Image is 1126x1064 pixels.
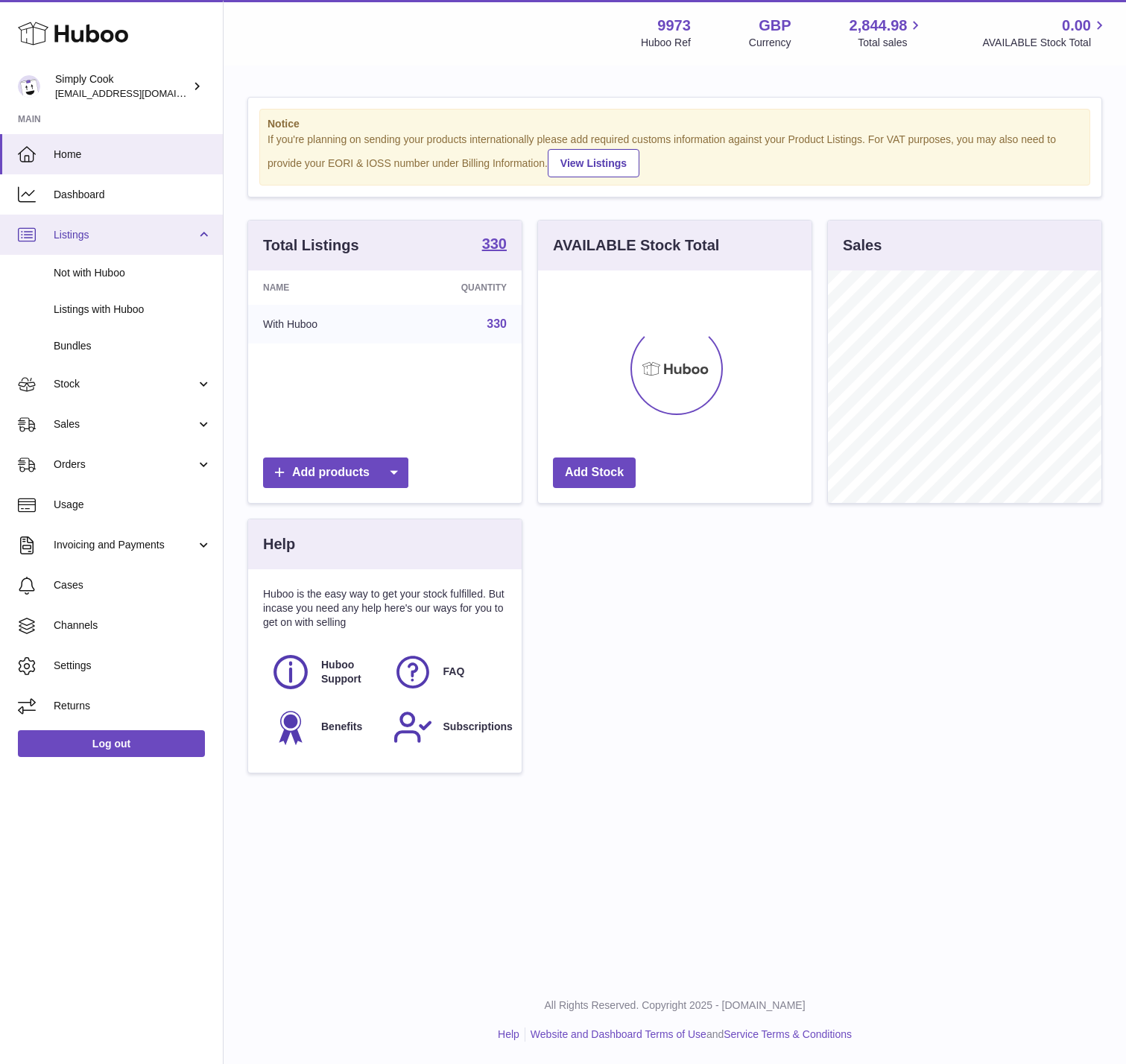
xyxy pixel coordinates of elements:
[263,457,408,488] a: Add products
[553,235,719,256] h3: AVAILABLE Stock Total
[55,72,189,101] div: Simply Cook
[858,36,924,50] span: Total sales
[54,148,212,162] span: Home
[248,305,393,343] td: With Huboo
[498,1028,519,1040] a: Help
[271,707,378,747] a: Benefits
[54,266,212,280] span: Not with Huboo
[482,236,507,251] strong: 330
[263,587,507,630] p: Huboo is the easy way to get your stock fulfilled. But incase you need any help here's our ways f...
[54,498,212,512] span: Usage
[263,534,295,554] h3: Help
[843,235,882,256] h3: Sales
[271,652,378,692] a: Huboo Support
[393,707,500,747] a: Subscriptions
[268,117,1082,131] strong: Notice
[548,149,639,177] a: View Listings
[525,1027,852,1042] li: and
[235,998,1114,1013] p: All Rights Reserved. Copyright 2025 - [DOMAIN_NAME]
[54,659,212,673] span: Settings
[248,270,393,305] th: Name
[18,730,205,757] a: Log out
[657,16,691,36] strong: 9973
[553,457,636,488] a: Add Stock
[393,652,500,692] a: FAQ
[54,578,212,592] span: Cases
[759,16,791,36] strong: GBP
[55,87,219,99] span: [EMAIL_ADDRESS][DOMAIN_NAME]
[54,699,212,713] span: Returns
[54,339,212,353] span: Bundles
[18,75,40,98] img: tech@simplycook.com
[54,377,196,391] span: Stock
[54,538,196,552] span: Invoicing and Payments
[531,1028,706,1040] a: Website and Dashboard Terms of Use
[724,1028,852,1040] a: Service Terms & Conditions
[268,133,1082,177] div: If you're planning on sending your products internationally please add required customs informati...
[321,658,376,686] span: Huboo Support
[54,303,212,317] span: Listings with Huboo
[487,317,507,330] a: 330
[641,36,691,50] div: Huboo Ref
[54,457,196,472] span: Orders
[850,16,908,36] span: 2,844.98
[54,228,196,242] span: Listings
[54,188,212,202] span: Dashboard
[982,36,1108,50] span: AVAILABLE Stock Total
[321,720,362,734] span: Benefits
[850,16,925,50] a: 2,844.98 Total sales
[263,235,359,256] h3: Total Listings
[982,16,1108,50] a: 0.00 AVAILABLE Stock Total
[393,270,522,305] th: Quantity
[54,417,196,431] span: Sales
[443,665,465,679] span: FAQ
[482,236,507,254] a: 330
[1062,16,1091,36] span: 0.00
[54,618,212,633] span: Channels
[749,36,791,50] div: Currency
[443,720,513,734] span: Subscriptions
